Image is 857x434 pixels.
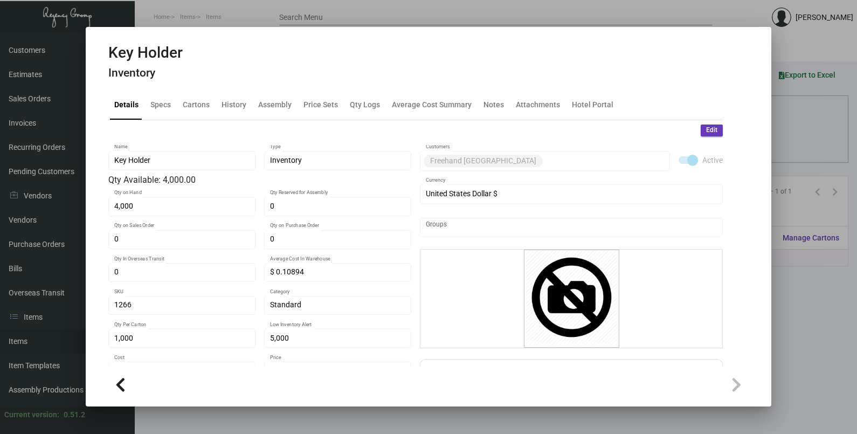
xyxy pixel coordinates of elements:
input: Add new.. [545,156,665,165]
div: Qty Available: 4,000.00 [108,174,411,187]
h2: Key Holder [108,44,183,62]
span: Edit [706,126,717,135]
div: Notes [483,99,504,111]
div: 0.51.2 [64,409,85,421]
div: Details [114,99,139,111]
div: Average Cost Summary [392,99,472,111]
mat-chip: Freehand [GEOGRAPHIC_DATA] [424,155,543,167]
span: Active [702,154,723,167]
div: Qty Logs [350,99,380,111]
div: Attachments [516,99,560,111]
div: Price Sets [303,99,338,111]
div: Assembly [258,99,292,111]
div: Hotel Portal [572,99,613,111]
button: Edit [701,125,723,136]
input: Add new.. [426,223,717,232]
div: Current version: [4,409,59,421]
div: Specs [150,99,171,111]
div: History [222,99,246,111]
h4: Inventory [108,66,183,80]
div: Cartons [183,99,210,111]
